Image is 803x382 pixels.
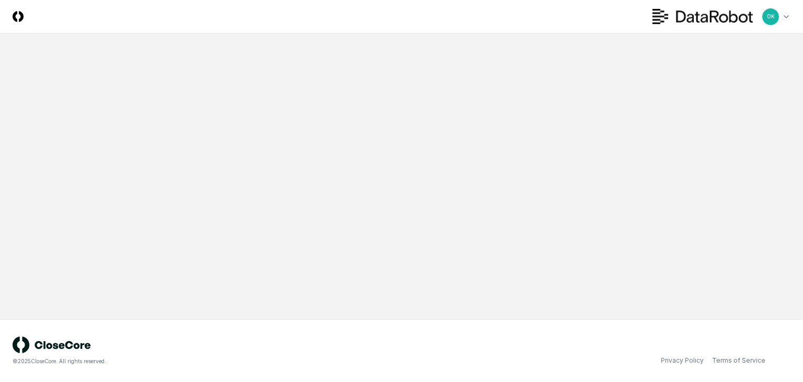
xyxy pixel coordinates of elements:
div: © 2025 CloseCore. All rights reserved. [13,357,401,365]
a: Privacy Policy [661,356,704,365]
span: OK [767,13,775,20]
img: Logo [13,11,24,22]
a: Terms of Service [712,356,765,365]
button: OK [761,7,780,26]
img: logo [13,336,91,353]
img: DataRobot logo [652,9,753,24]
